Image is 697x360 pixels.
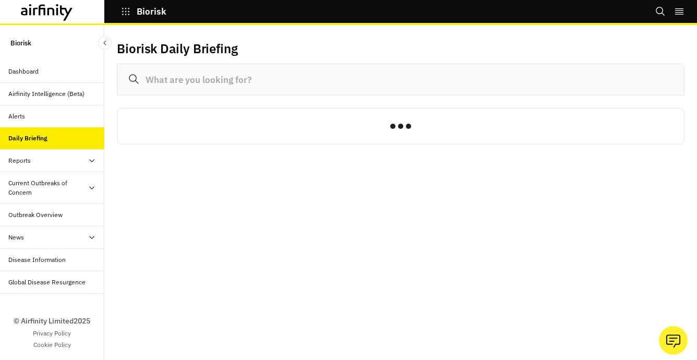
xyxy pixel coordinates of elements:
p: © Airfinity Limited 2025 [14,316,90,327]
div: Current Outbreaks of Concern [8,178,88,197]
div: Disease Information [8,255,66,265]
h2: Biorisk Daily Briefing [117,41,238,56]
div: Global Disease Resurgence [8,278,86,287]
button: Search [655,3,666,20]
button: Ask our analysts [659,326,688,355]
div: Reports [8,156,31,165]
div: Dashboard [8,67,39,76]
button: Close Sidebar [98,36,112,50]
div: News [8,233,24,242]
input: What are you looking for? [117,64,684,95]
div: Alerts [8,112,25,121]
div: Daily Briefing [8,134,47,143]
p: Biorisk [137,7,166,16]
p: Biorisk [10,33,31,52]
div: Airfinity Intelligence (Beta) [8,89,85,99]
a: Privacy Policy [33,329,71,338]
button: Biorisk [121,3,166,20]
a: Cookie Policy [33,340,71,350]
div: Outbreak Overview [8,210,63,220]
